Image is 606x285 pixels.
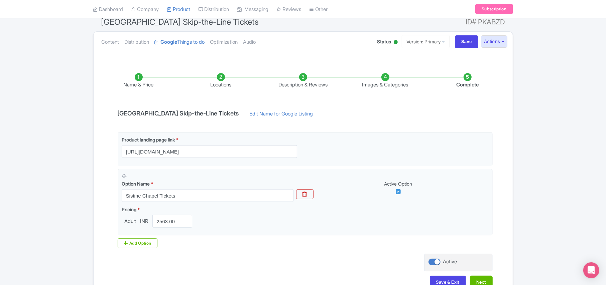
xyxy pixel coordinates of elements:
span: Option Name [122,181,150,187]
input: Save [455,35,478,48]
a: GoogleThings to do [155,32,205,53]
span: Pricing [122,207,136,212]
input: 0.00 [152,215,193,228]
a: Content [102,32,119,53]
li: Images & Categories [344,73,427,89]
a: Subscription [475,4,513,14]
li: Name & Price [98,73,180,89]
div: Active [392,37,399,48]
li: Description & Reviews [262,73,344,89]
span: INR [139,218,150,225]
strong: Google [161,38,177,46]
input: Product landing page link [122,145,297,158]
span: Status [377,38,391,45]
li: Complete [427,73,509,89]
div: Active [443,258,457,266]
span: ID# PKABZD [466,15,505,29]
div: Open Intercom Messenger [583,262,599,278]
a: Version: Primary [402,35,450,48]
span: Adult [122,218,139,225]
a: Distribution [125,32,149,53]
a: Edit Name for Google Listing [243,110,320,121]
span: [GEOGRAPHIC_DATA] Skip-the-Line Tickets [101,17,259,27]
a: Audio [243,32,256,53]
div: Add Option [118,238,158,248]
li: Locations [180,73,262,89]
span: Active Option [384,181,412,187]
h4: [GEOGRAPHIC_DATA] Skip-the-Line Tickets [114,110,243,117]
a: Optimization [210,32,238,53]
input: Option Name [122,189,293,202]
span: Product landing page link [122,137,175,142]
button: Actions [481,35,507,48]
